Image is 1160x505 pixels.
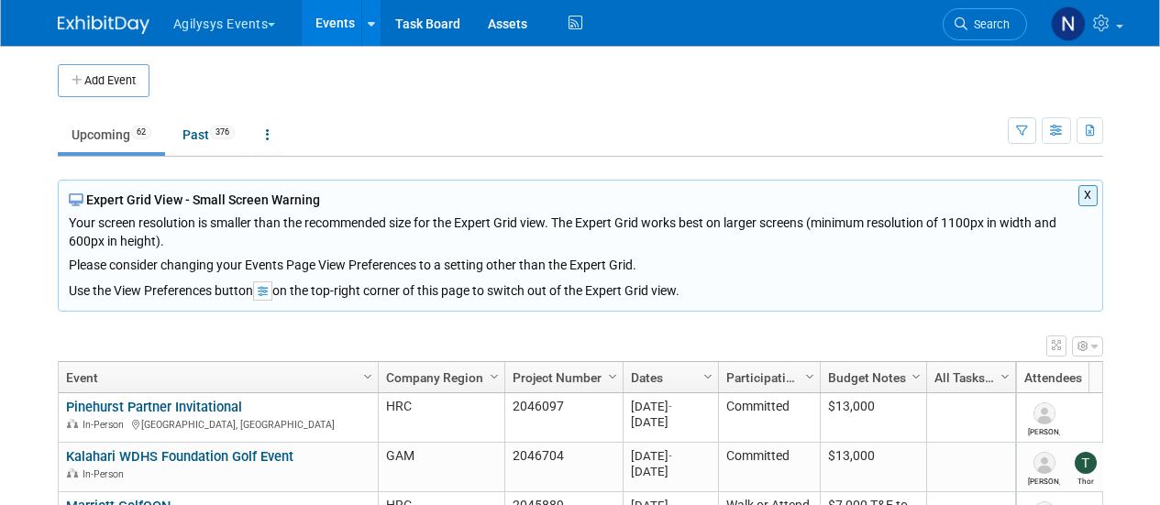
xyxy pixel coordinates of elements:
[998,369,1012,384] span: Column Settings
[378,393,504,443] td: HRC
[828,362,914,393] a: Budget Notes
[386,362,492,393] a: Company Region
[934,362,1003,393] a: All Tasks Complete
[360,369,375,384] span: Column Settings
[631,448,710,464] div: [DATE]
[909,369,923,384] span: Column Settings
[67,419,78,428] img: In-Person Event
[484,362,504,390] a: Column Settings
[66,416,370,432] div: [GEOGRAPHIC_DATA], [GEOGRAPHIC_DATA]
[66,362,366,393] a: Event
[58,64,149,97] button: Add Event
[487,369,502,384] span: Column Settings
[69,250,1092,274] div: Please consider changing your Events Page View Preferences to a setting other than the Expert Grid.
[631,464,710,479] div: [DATE]
[1033,402,1055,424] img: Tim Hansen
[1028,424,1060,436] div: Tim Hansen
[69,274,1092,301] div: Use the View Preferences button on the top-right corner of this page to switch out of the Expert ...
[1028,474,1060,486] div: Ryan Litsey
[967,17,1010,31] span: Search
[820,443,926,492] td: $13,000
[1051,6,1086,41] img: Natalie Morin
[631,414,710,430] div: [DATE]
[698,362,718,390] a: Column Settings
[67,468,78,478] img: In-Person Event
[906,362,926,390] a: Column Settings
[802,369,817,384] span: Column Settings
[83,419,129,431] span: In-Person
[504,393,623,443] td: 2046097
[668,400,672,413] span: -
[66,399,242,415] a: Pinehurst Partner Invitational
[504,443,623,492] td: 2046704
[169,117,249,152] a: Past376
[69,191,1092,209] div: Expert Grid View - Small Screen Warning
[1078,185,1098,206] button: X
[995,362,1015,390] a: Column Settings
[358,362,378,390] a: Column Settings
[726,362,808,393] a: Participation
[718,443,820,492] td: Committed
[58,117,165,152] a: Upcoming62
[131,126,151,139] span: 62
[210,126,235,139] span: 376
[69,209,1092,274] div: Your screen resolution is smaller than the recommended size for the Expert Grid view. The Expert ...
[631,362,706,393] a: Dates
[1075,452,1097,474] img: Thor Hansen
[605,369,620,384] span: Column Settings
[513,362,611,393] a: Project Number
[1033,452,1055,474] img: Ryan Litsey
[701,369,715,384] span: Column Settings
[631,399,710,414] div: [DATE]
[83,468,129,480] span: In-Person
[1069,474,1101,486] div: Thor Hansen
[943,8,1027,40] a: Search
[1024,362,1146,393] a: Attendees
[602,362,623,390] a: Column Settings
[820,393,926,443] td: $13,000
[378,443,504,492] td: GAM
[58,16,149,34] img: ExhibitDay
[668,449,672,463] span: -
[800,362,820,390] a: Column Settings
[718,393,820,443] td: Committed
[66,448,293,465] a: Kalahari WDHS Foundation Golf Event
